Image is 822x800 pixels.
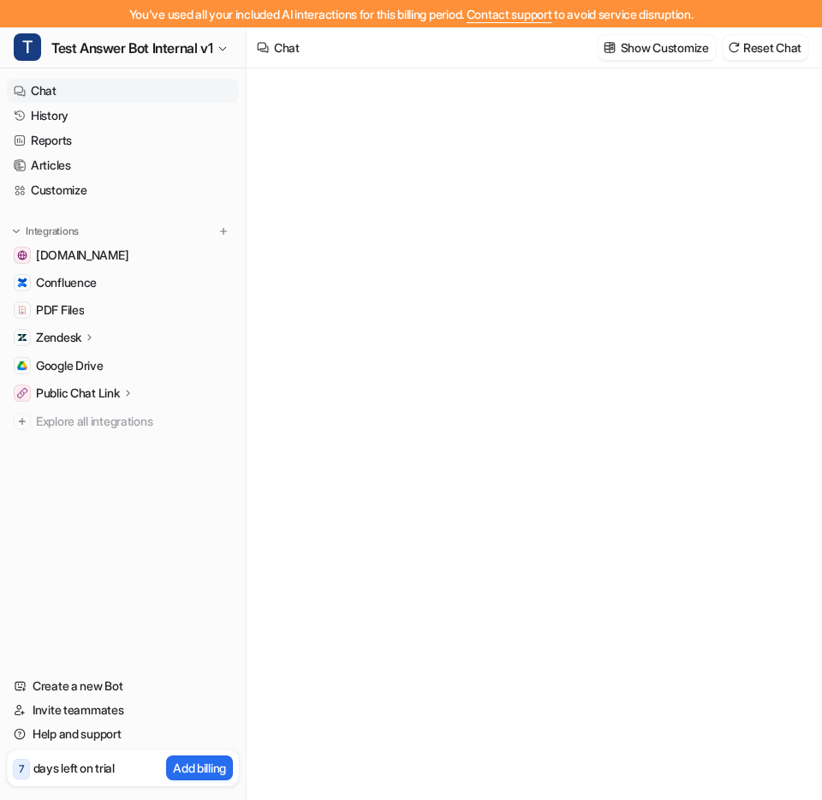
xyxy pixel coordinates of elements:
[17,250,27,260] img: www.attentive.com
[36,301,84,319] span: PDF Files
[14,413,31,430] img: explore all integrations
[36,385,120,402] p: Public Chat Link
[51,36,212,60] span: Test Answer Bot Internal v1
[7,178,239,202] a: Customize
[14,33,41,61] span: T
[599,35,716,60] button: Show Customize
[166,755,233,780] button: Add billing
[274,39,300,57] div: Chat
[17,361,27,371] img: Google Drive
[7,271,239,295] a: ConfluenceConfluence
[17,332,27,343] img: Zendesk
[7,223,84,240] button: Integrations
[7,79,239,103] a: Chat
[467,7,552,21] span: Contact support
[7,722,239,746] a: Help and support
[17,388,27,398] img: Public Chat Link
[7,354,239,378] a: Google DriveGoogle Drive
[36,357,104,374] span: Google Drive
[7,698,239,722] a: Invite teammates
[19,761,24,777] p: 7
[7,128,239,152] a: Reports
[723,35,808,60] button: Reset Chat
[604,41,616,54] img: customize
[17,305,27,315] img: PDF Files
[36,329,81,346] p: Zendesk
[7,674,239,698] a: Create a new Bot
[7,243,239,267] a: www.attentive.com[DOMAIN_NAME]
[33,759,115,777] p: days left on trial
[36,247,128,264] span: [DOMAIN_NAME]
[7,153,239,177] a: Articles
[7,409,239,433] a: Explore all integrations
[7,104,239,128] a: History
[17,278,27,288] img: Confluence
[26,224,79,238] p: Integrations
[621,39,709,57] p: Show Customize
[7,298,239,322] a: PDF FilesPDF Files
[173,759,226,777] p: Add billing
[36,408,232,435] span: Explore all integrations
[728,41,740,54] img: reset
[217,225,229,237] img: menu_add.svg
[36,274,97,291] span: Confluence
[10,225,22,237] img: expand menu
